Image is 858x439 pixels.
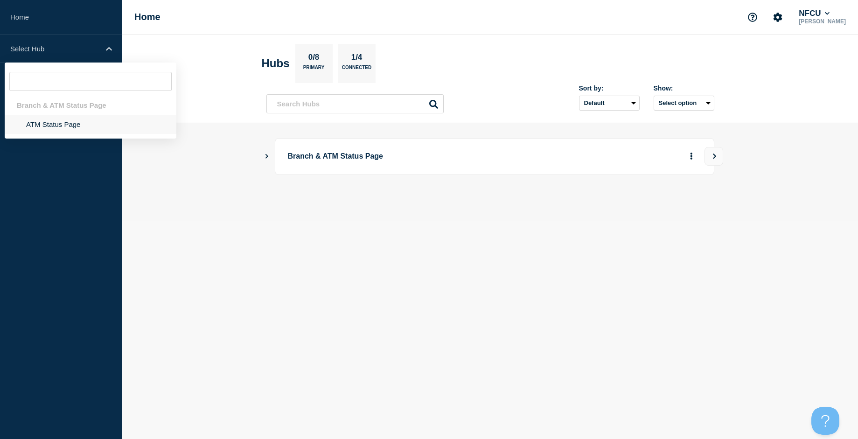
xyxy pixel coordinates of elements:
[811,407,839,435] iframe: Help Scout Beacon - Open
[685,148,698,165] button: More actions
[797,9,831,18] button: NFCU
[5,96,176,115] div: Branch & ATM Status Page
[579,96,640,111] select: Sort by
[768,7,788,27] button: Account settings
[654,84,714,92] div: Show:
[303,65,325,75] p: Primary
[348,53,366,65] p: 1/4
[265,153,269,160] button: Show Connected Hubs
[262,57,290,70] h2: Hubs
[10,45,100,53] p: Select Hub
[797,18,848,25] p: [PERSON_NAME]
[743,7,762,27] button: Support
[342,65,371,75] p: Connected
[5,115,176,134] li: ATM Status Page
[134,12,160,22] h1: Home
[705,147,723,166] button: View
[579,84,640,92] div: Sort by:
[266,94,444,113] input: Search Hubs
[305,53,323,65] p: 0/8
[654,96,714,111] button: Select option
[288,148,546,165] p: Branch & ATM Status Page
